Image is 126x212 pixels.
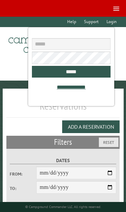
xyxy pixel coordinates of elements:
h2: Filters [6,136,120,148]
a: Support [81,17,102,27]
a: Login [103,17,120,27]
button: Add a Reservation [62,120,120,133]
label: To: [10,185,36,192]
img: Campground Commander [6,30,90,56]
button: Reset [99,137,119,147]
small: © Campground Commander LLC. All rights reserved. [25,205,101,209]
label: Dates [10,157,116,165]
h1: Reservations [6,99,120,118]
label: From: [10,171,36,177]
a: Help [64,17,80,27]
